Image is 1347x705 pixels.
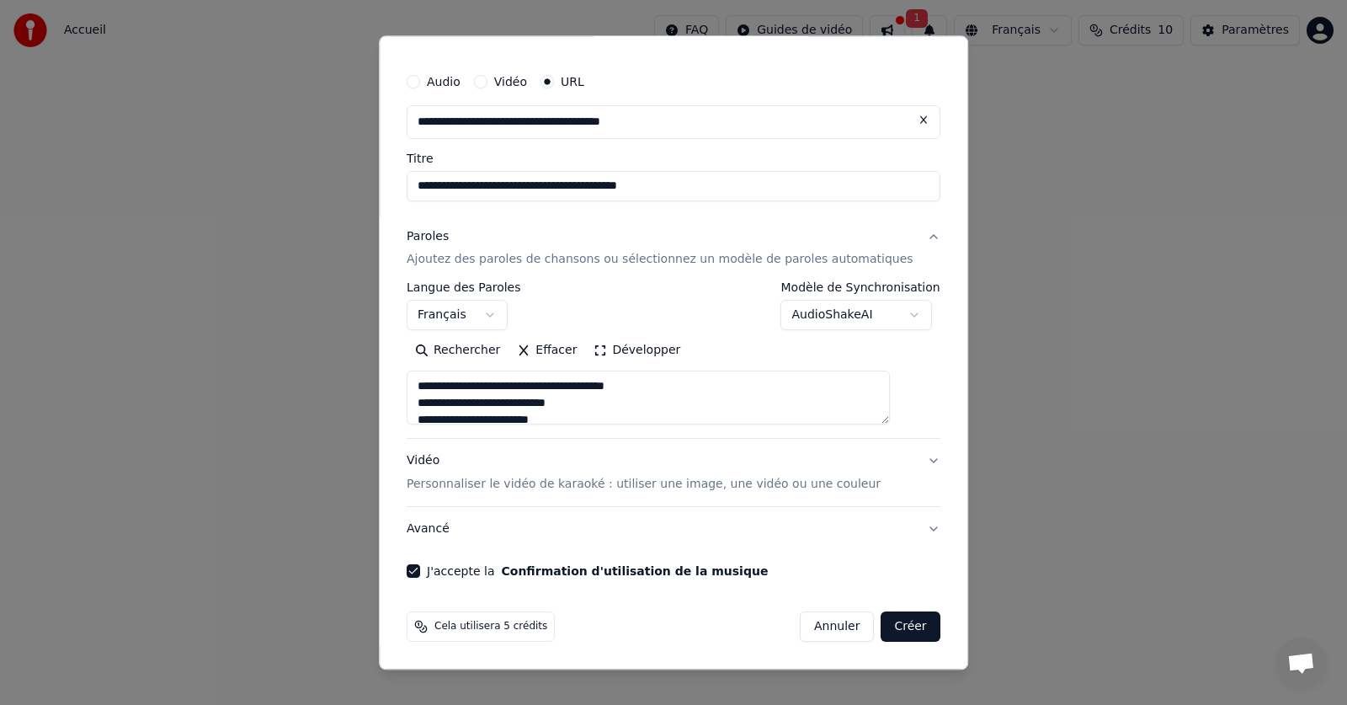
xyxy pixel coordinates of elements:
div: Paroles [407,228,449,245]
button: ParolesAjoutez des paroles de chansons ou sélectionnez un modèle de paroles automatiques [407,215,940,282]
label: URL [561,76,584,88]
button: Avancé [407,508,940,552]
p: Personnaliser le vidéo de karaoké : utiliser une image, une vidéo ou une couleur [407,477,881,494]
div: ParolesAjoutez des paroles de chansons ou sélectionnez un modèle de paroles automatiques [407,282,940,439]
p: Ajoutez des paroles de chansons ou sélectionnez un modèle de paroles automatiques [407,252,913,269]
button: J'accepte la [502,566,769,578]
button: Créer [881,612,940,643]
label: Audio [427,76,461,88]
h2: Créer un Karaoké [400,23,947,38]
button: Développer [586,338,689,365]
button: Rechercher [407,338,508,365]
button: Effacer [508,338,585,365]
button: VidéoPersonnaliser le vidéo de karaoké : utiliser une image, une vidéo ou une couleur [407,440,940,507]
button: Annuler [800,612,874,643]
label: J'accepte la [427,566,768,578]
span: Cela utilisera 5 crédits [434,621,547,634]
label: Modèle de Synchronisation [781,282,940,294]
label: Langue des Paroles [407,282,521,294]
label: Titre [407,152,940,164]
div: Vidéo [407,453,881,494]
label: Vidéo [494,76,527,88]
